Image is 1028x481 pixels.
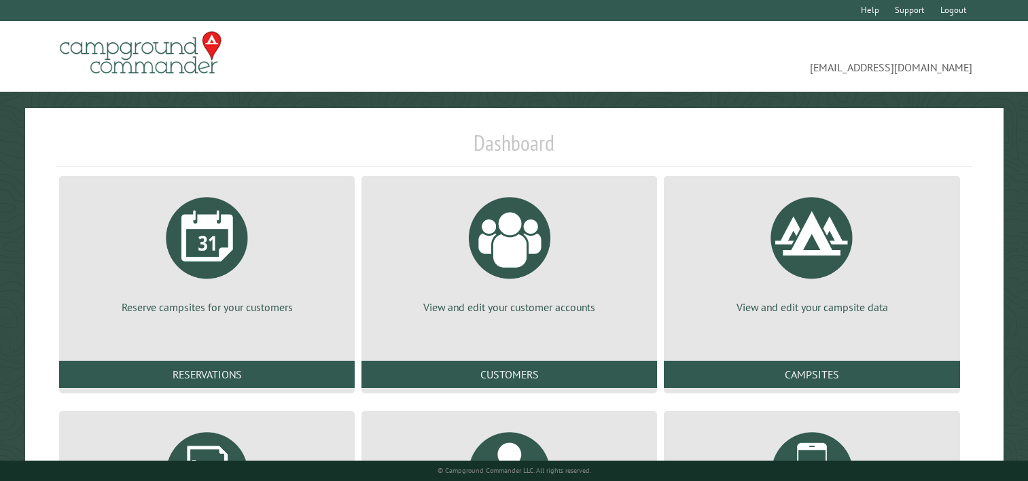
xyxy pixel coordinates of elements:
h1: Dashboard [56,130,972,167]
p: View and edit your customer accounts [378,300,641,315]
a: Customers [361,361,657,388]
img: Campground Commander [56,26,226,79]
a: Reserve campsites for your customers [75,187,338,315]
p: Reserve campsites for your customers [75,300,338,315]
a: View and edit your campsite data [680,187,943,315]
p: View and edit your campsite data [680,300,943,315]
a: Reservations [59,361,355,388]
a: View and edit your customer accounts [378,187,641,315]
span: [EMAIL_ADDRESS][DOMAIN_NAME] [514,37,973,75]
small: © Campground Commander LLC. All rights reserved. [438,466,591,475]
a: Campsites [664,361,959,388]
